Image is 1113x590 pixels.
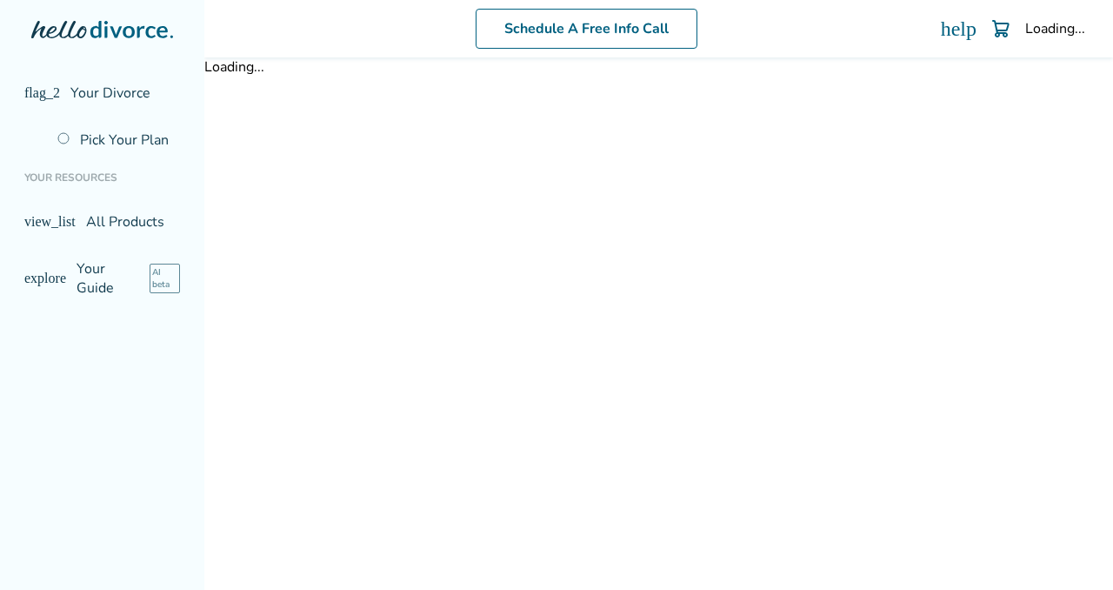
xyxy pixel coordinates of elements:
[990,18,1011,39] img: Cart
[47,120,190,160] a: Pick Your Plan
[14,249,190,289] a: exploreYour GuideAI beta
[24,86,38,100] span: flag_2
[24,215,38,229] span: view_list
[204,57,1113,77] div: Loading...
[14,160,190,195] li: Your Resources
[24,262,38,276] span: explore
[129,260,163,278] span: AI beta
[1025,19,1085,38] div: Loading...
[49,84,129,103] span: Your Divorce
[14,202,190,242] a: view_listAll Products
[956,18,976,39] a: help
[483,9,705,49] a: Schedule A Free Info Call
[14,73,190,113] a: flag_2Your Divorce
